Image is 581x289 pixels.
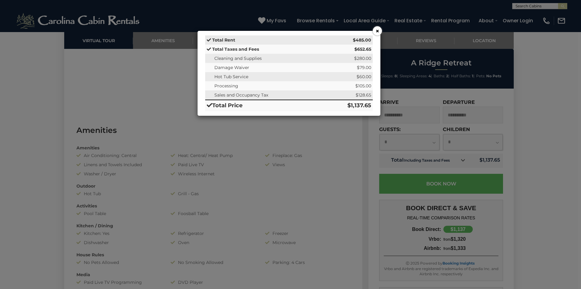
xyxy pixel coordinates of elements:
td: $79.00 [324,63,373,72]
strong: $485.00 [353,37,371,43]
td: $1,137.65 [324,100,373,111]
button: × [373,26,382,35]
td: $105.00 [324,81,373,90]
td: Total Price [205,100,324,111]
td: $280.00 [324,54,373,63]
strong: Total Rent [212,37,235,43]
span: Sales and Occupancy Tax [214,92,268,98]
strong: $652.65 [354,46,371,52]
span: Damage Waiver [214,65,249,70]
td: $60.00 [324,72,373,81]
span: Cleaning and Supplies [214,56,262,61]
strong: Total Taxes and Fees [212,46,259,52]
span: Hot Tub Service [214,74,248,79]
span: Processing [214,83,238,89]
td: $128.65 [324,90,373,100]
